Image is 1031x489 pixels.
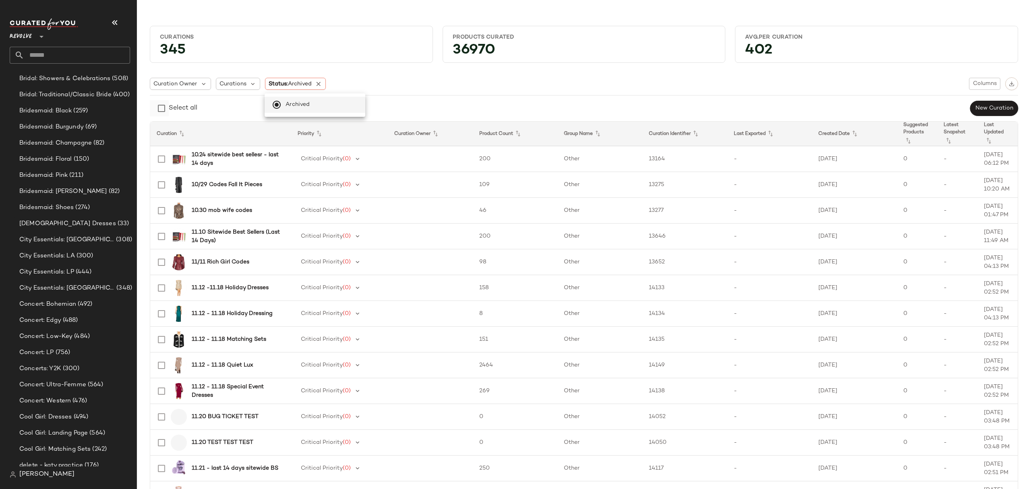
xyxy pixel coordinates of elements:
[150,122,291,146] th: Curation
[19,332,72,341] span: Concert: Low-Key
[473,275,558,301] td: 158
[19,300,76,309] span: Concert: Bohemian
[897,378,937,404] td: 0
[937,198,977,224] td: -
[473,456,558,481] td: 250
[107,187,120,196] span: (82)
[812,352,897,378] td: [DATE]
[557,249,642,275] td: Other
[642,198,727,224] td: 13277
[812,122,897,146] th: Created Date
[897,275,937,301] td: 0
[745,33,1008,41] div: Avg.per Curation
[19,74,110,83] span: Bridal: Showers & Celebrations
[19,267,74,277] span: City Essentials: LP
[19,203,74,212] span: Bridesmaid: Shoes
[937,146,977,172] td: -
[812,224,897,249] td: [DATE]
[19,380,86,390] span: Concert: Ultra-Femme
[557,224,642,249] td: Other
[301,311,343,317] span: Critical Priority
[343,336,351,342] span: (0)
[812,301,897,327] td: [DATE]
[343,182,351,188] span: (0)
[112,90,130,99] span: (400)
[977,301,1018,327] td: [DATE] 04:13 PM
[10,27,32,42] span: Revolve
[473,122,558,146] th: Product Count
[171,228,187,244] img: SUMR-WU65_V1.jpg
[937,430,977,456] td: -
[343,207,351,213] span: (0)
[739,44,1014,59] div: 402
[19,470,75,479] span: [PERSON_NAME]
[86,380,104,390] span: (564)
[977,275,1018,301] td: [DATE] 02:52 PM
[91,445,107,454] span: (242)
[192,284,269,292] b: 11.12 -11.18 Holiday Dresses
[19,348,54,357] span: Concert: LP
[343,311,351,317] span: (0)
[171,203,187,219] img: LOVF-WS3027_V1.jpg
[61,364,80,373] span: (300)
[343,414,351,420] span: (0)
[642,378,727,404] td: 14138
[642,352,727,378] td: 14149
[19,251,75,261] span: City Essentials: LA
[343,156,351,162] span: (0)
[473,404,558,430] td: 0
[153,44,429,59] div: 345
[74,203,90,212] span: (274)
[301,362,343,368] span: Critical Priority
[557,352,642,378] td: Other
[897,146,937,172] td: 0
[977,456,1018,481] td: [DATE] 02:51 PM
[301,156,343,162] span: Critical Priority
[975,105,1013,112] span: New Curation
[72,332,90,341] span: (484)
[192,151,282,168] b: 10.24 sitewide best sellesr - last 14 days
[897,301,937,327] td: 0
[171,280,187,296] img: LOVF-WD4279_V1.jpg
[727,224,812,249] td: -
[110,74,128,83] span: (508)
[171,306,187,322] img: SMAD-WD242_V1.jpg
[19,187,107,196] span: Bridesmaid: [PERSON_NAME]
[812,172,897,198] td: [DATE]
[897,327,937,352] td: 0
[92,139,105,148] span: (82)
[19,429,88,438] span: Cool Girl: Landing Page
[169,104,197,113] div: Select all
[115,284,132,293] span: (348)
[192,464,278,472] b: 11.21 - last 14 days sitewide BS
[977,224,1018,249] td: [DATE] 11:49 AM
[812,249,897,275] td: [DATE]
[937,404,977,430] td: -
[453,33,716,41] div: Products Curated
[727,249,812,275] td: -
[977,249,1018,275] td: [DATE] 04:13 PM
[970,101,1018,116] button: New Curation
[171,460,187,477] img: LMME-WU5_V1.jpg
[557,301,642,327] td: Other
[937,224,977,249] td: -
[473,224,558,249] td: 200
[812,404,897,430] td: [DATE]
[19,396,71,406] span: Concert: Western
[19,284,115,293] span: City Essentials: [GEOGRAPHIC_DATA]
[937,249,977,275] td: -
[977,404,1018,430] td: [DATE] 03:48 PM
[812,146,897,172] td: [DATE]
[642,404,727,430] td: 14052
[897,224,937,249] td: 0
[171,332,187,348] img: MALR-WK276_V1.jpg
[301,414,343,420] span: Critical Priority
[84,122,97,132] span: (69)
[977,172,1018,198] td: [DATE] 10:20 AM
[473,430,558,456] td: 0
[727,275,812,301] td: -
[19,155,72,164] span: Bridesmaid: Floral
[301,336,343,342] span: Critical Priority
[192,206,252,215] b: 10.30 mob wife codes
[897,404,937,430] td: 0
